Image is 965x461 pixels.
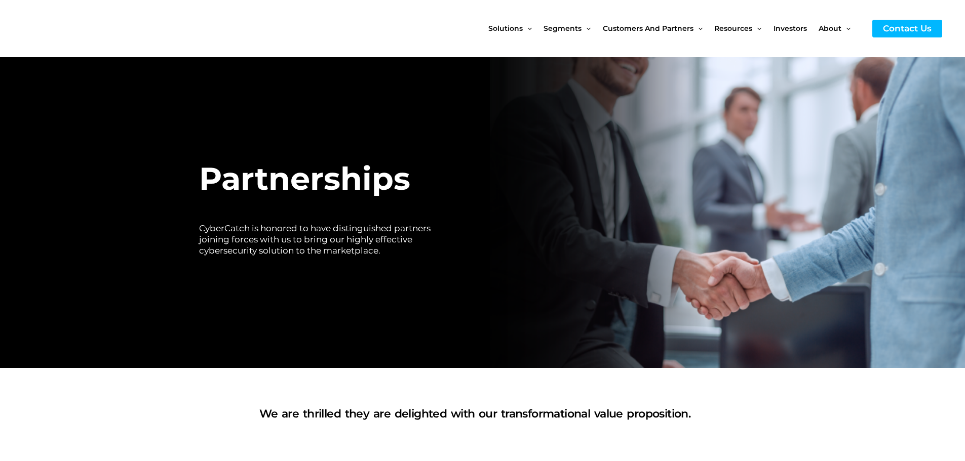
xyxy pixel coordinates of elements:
[18,8,139,50] img: CyberCatch
[199,155,443,202] h1: Partnerships
[752,7,761,50] span: Menu Toggle
[774,7,819,50] a: Investors
[872,20,942,37] a: Contact Us
[841,7,851,50] span: Menu Toggle
[488,7,523,50] span: Solutions
[693,7,703,50] span: Menu Toggle
[523,7,532,50] span: Menu Toggle
[774,7,807,50] span: Investors
[603,7,693,50] span: Customers and Partners
[582,7,591,50] span: Menu Toggle
[544,7,582,50] span: Segments
[714,7,752,50] span: Resources
[488,7,862,50] nav: Site Navigation: New Main Menu
[199,405,751,422] h1: We are thrilled they are delighted with our transformational value proposition.
[199,223,443,256] h2: CyberCatch is honored to have distinguished partners joining forces with us to bring our highly e...
[819,7,841,50] span: About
